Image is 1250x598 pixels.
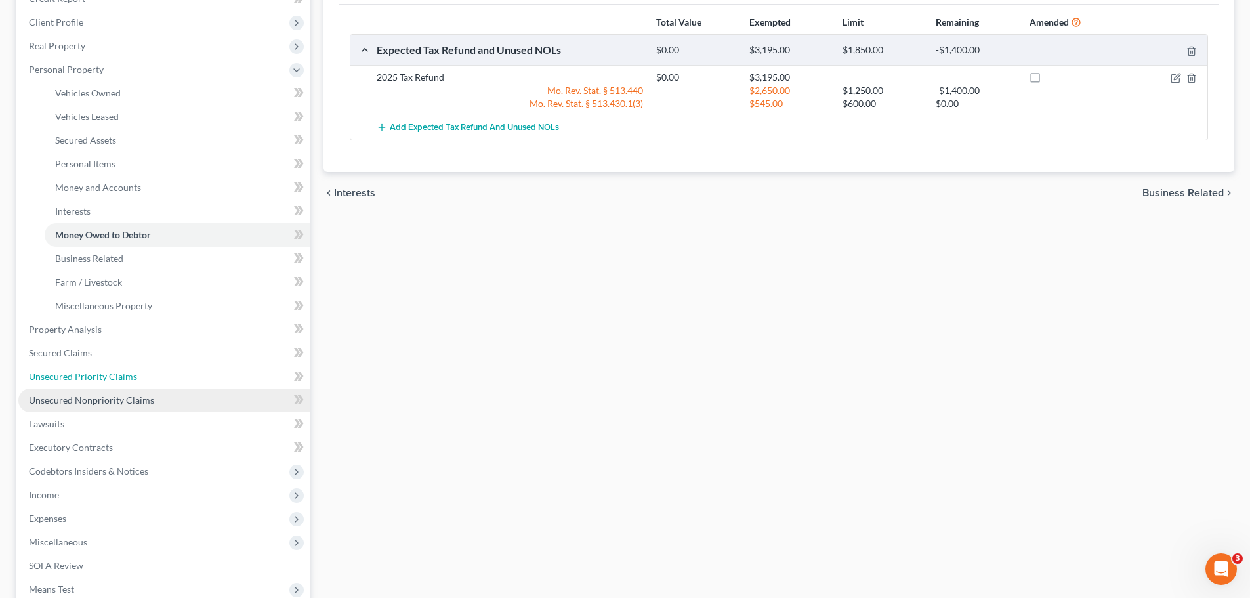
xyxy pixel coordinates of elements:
span: Interests [55,205,91,217]
strong: Limit [843,16,864,28]
span: Miscellaneous Property [55,300,152,311]
span: Means Test [29,584,74,595]
button: Business Related chevron_right [1142,188,1234,198]
span: Miscellaneous [29,536,87,547]
div: $0.00 [650,71,743,84]
a: Money and Accounts [45,176,310,200]
a: Money Owed to Debtor [45,223,310,247]
span: Personal Property [29,64,104,75]
div: $3,195.00 [743,44,836,56]
div: 2025 Tax Refund [370,71,650,84]
a: Vehicles Owned [45,81,310,105]
span: Vehicles Owned [55,87,121,98]
span: Money and Accounts [55,182,141,193]
a: Property Analysis [18,318,310,341]
a: Miscellaneous Property [45,294,310,318]
a: Interests [45,200,310,223]
i: chevron_right [1224,188,1234,198]
a: Farm / Livestock [45,270,310,294]
span: Farm / Livestock [55,276,122,288]
a: Executory Contracts [18,436,310,459]
strong: Total Value [656,16,701,28]
div: $2,650.00 [743,84,836,97]
span: Business Related [55,253,123,264]
div: $0.00 [929,97,1022,110]
div: -$1,400.00 [929,84,1022,97]
div: $1,850.00 [836,44,929,56]
span: Codebtors Insiders & Notices [29,465,148,477]
div: $1,250.00 [836,84,929,97]
span: Secured Claims [29,347,92,358]
span: Expenses [29,513,66,524]
iframe: Intercom live chat [1205,553,1237,585]
a: Unsecured Priority Claims [18,365,310,389]
span: Executory Contracts [29,442,113,453]
a: SOFA Review [18,554,310,578]
span: Real Property [29,40,85,51]
strong: Amended [1030,16,1069,28]
span: Money Owed to Debtor [55,229,151,240]
span: 3 [1232,553,1243,564]
a: Unsecured Nonpriority Claims [18,389,310,412]
span: Business Related [1142,188,1224,198]
div: $545.00 [743,97,836,110]
a: Secured Assets [45,129,310,152]
span: Vehicles Leased [55,111,119,122]
span: Unsecured Priority Claims [29,371,137,382]
span: Add Expected Tax Refund and Unused NOLs [390,123,559,133]
span: Lawsuits [29,418,64,429]
div: -$1,400.00 [929,44,1022,56]
i: chevron_left [323,188,334,198]
strong: Remaining [936,16,979,28]
a: Secured Claims [18,341,310,365]
div: Expected Tax Refund and Unused NOLs [370,43,650,56]
div: $0.00 [650,44,743,56]
span: Property Analysis [29,324,102,335]
strong: Exempted [749,16,791,28]
span: Unsecured Nonpriority Claims [29,395,154,406]
button: Add Expected Tax Refund and Unused NOLs [377,116,559,140]
a: Vehicles Leased [45,105,310,129]
a: Business Related [45,247,310,270]
a: Lawsuits [18,412,310,436]
div: $3,195.00 [743,71,836,84]
div: Mo. Rev. Stat. § 513.440 [370,84,650,97]
a: Personal Items [45,152,310,176]
button: chevron_left Interests [323,188,375,198]
span: Client Profile [29,16,83,28]
span: Income [29,489,59,500]
span: Interests [334,188,375,198]
div: $600.00 [836,97,929,110]
span: SOFA Review [29,560,83,571]
span: Personal Items [55,158,115,169]
span: Secured Assets [55,135,116,146]
div: Mo. Rev. Stat. § 513.430.1(3) [370,97,650,110]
